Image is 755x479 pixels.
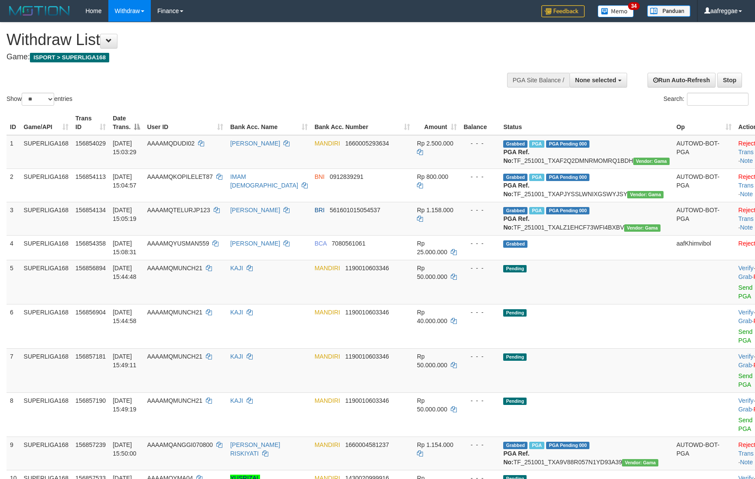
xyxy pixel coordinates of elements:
[740,224,753,231] a: Note
[464,396,497,405] div: - - -
[230,173,298,189] a: IMAM [DEMOGRAPHIC_DATA]
[147,207,210,214] span: AAAAMQTELURJP123
[529,442,544,449] span: Marked by aafsoycanthlai
[739,265,754,272] a: Verify
[75,441,106,448] span: 156857239
[147,140,195,147] span: AAAAMQDUDI02
[503,442,527,449] span: Grabbed
[345,265,389,272] span: Copy 1190010603346 to clipboard
[20,304,72,348] td: SUPERLIGA168
[20,437,72,470] td: SUPERLIGA168
[417,309,447,324] span: Rp 40.000.000
[739,328,753,344] a: Send PGA
[20,348,72,392] td: SUPERLIGA168
[546,174,589,181] span: PGA Pending
[330,207,381,214] span: Copy 561601015054537 to clipboard
[622,459,658,466] span: Vendor URL: https://trx31.1velocity.biz
[113,397,137,413] span: [DATE] 15:49:19
[503,174,527,181] span: Grabbed
[673,235,735,260] td: aafKhimvibol
[739,309,754,316] a: Verify
[673,110,735,135] th: Op: activate to sort column ascending
[570,73,627,87] button: None selected
[464,352,497,361] div: - - -
[464,308,497,317] div: - - -
[503,140,527,148] span: Grabbed
[113,309,137,324] span: [DATE] 15:44:58
[7,110,20,135] th: ID
[7,304,20,348] td: 6
[72,110,109,135] th: Trans ID: activate to sort column ascending
[464,440,497,449] div: - - -
[345,397,389,404] span: Copy 1190010603346 to clipboard
[75,207,106,214] span: 156854134
[143,110,227,135] th: User ID: activate to sort column ascending
[417,397,447,413] span: Rp 50.000.000
[739,397,754,404] a: Verify
[147,397,202,404] span: AAAAMQMUNCH21
[546,140,589,148] span: PGA Pending
[624,224,661,232] span: Vendor URL: https://trx31.1velocity.biz
[507,73,570,87] div: PGA Site Balance /
[345,140,389,147] span: Copy 1660005293634 to clipboard
[113,140,137,155] span: [DATE] 15:03:29
[147,173,213,180] span: AAAAMQKOPILELET87
[113,353,137,369] span: [DATE] 15:49:11
[687,93,748,106] input: Search:
[75,353,106,360] span: 156857181
[413,110,460,135] th: Amount: activate to sort column ascending
[648,73,716,87] a: Run Auto-Refresh
[500,202,673,235] td: TF_251001_TXALZ1EHCF73WFI4BXBV
[717,73,742,87] a: Stop
[315,240,327,247] span: BCA
[109,110,143,135] th: Date Trans.: activate to sort column descending
[230,140,280,147] a: [PERSON_NAME]
[7,168,20,202] td: 2
[7,4,72,17] img: MOTION_logo.png
[230,240,280,247] a: [PERSON_NAME]
[311,110,413,135] th: Bank Acc. Number: activate to sort column ascending
[417,353,447,369] span: Rp 50.000.000
[417,207,453,214] span: Rp 1.158.000
[673,135,735,169] td: AUTOWD-BOT-PGA
[647,5,690,17] img: panduan.png
[7,260,20,304] td: 5
[7,53,495,61] h4: Game:
[417,140,453,147] span: Rp 2.500.000
[30,53,109,62] span: ISPORT > SUPERLIGA168
[147,265,202,272] span: AAAAMQMUNCH21
[739,284,753,300] a: Send PGA
[147,441,213,448] span: AAAAMQANGGI070800
[503,215,529,231] b: PGA Ref. No:
[598,5,634,17] img: Button%20Memo.svg
[740,157,753,164] a: Note
[20,235,72,260] td: SUPERLIGA168
[345,309,389,316] span: Copy 1190010603346 to clipboard
[7,348,20,392] td: 7
[22,93,54,106] select: Showentries
[230,309,243,316] a: KAJI
[739,353,754,360] a: Verify
[664,93,748,106] label: Search:
[315,140,340,147] span: MANDIRI
[75,265,106,272] span: 156856894
[7,31,495,49] h1: Withdraw List
[673,437,735,470] td: AUTOWD-BOT-PGA
[7,235,20,260] td: 4
[627,191,664,198] span: Vendor URL: https://trx31.1velocity.biz
[315,309,340,316] span: MANDIRI
[315,397,340,404] span: MANDIRI
[503,353,527,361] span: Pending
[503,450,529,466] b: PGA Ref. No:
[113,265,137,280] span: [DATE] 15:44:48
[500,135,673,169] td: TF_251001_TXAF2Q2DMNRMOMRQ1BDH
[315,353,340,360] span: MANDIRI
[503,309,527,317] span: Pending
[315,441,340,448] span: MANDIRI
[417,265,447,280] span: Rp 50.000.000
[546,207,589,214] span: PGA Pending
[417,173,448,180] span: Rp 800.000
[529,140,544,148] span: Marked by aafsoycanthlai
[739,417,753,432] a: Send PGA
[345,353,389,360] span: Copy 1190010603346 to clipboard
